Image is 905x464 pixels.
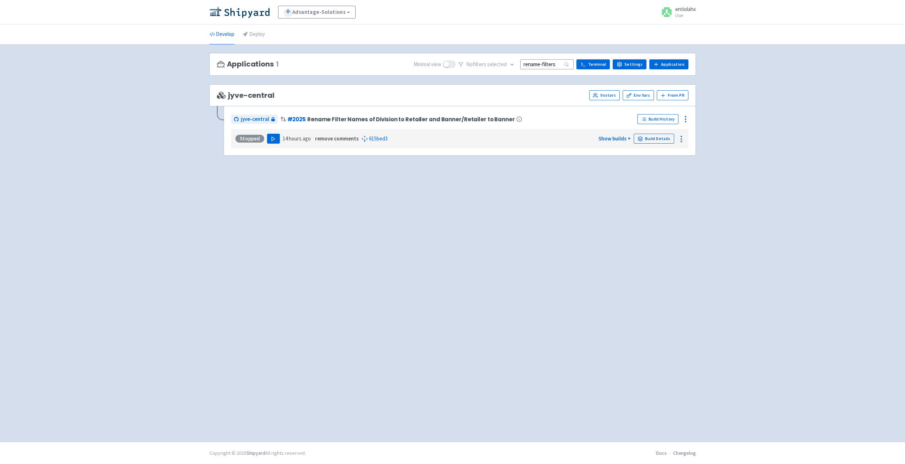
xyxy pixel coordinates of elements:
a: Docs [656,450,667,456]
a: Application [649,59,688,69]
a: jyve-central [231,114,278,124]
span: jyve-central [217,91,275,100]
strong: remove comments [315,135,359,142]
button: From PR [657,90,688,100]
div: Copyright © 2025 All rights reserved. [209,449,306,457]
a: Terminal [576,59,610,69]
input: Search... [520,59,574,69]
span: Rename Filter Names of Division to Retailer and Banner/Retailer to Banner [307,116,515,122]
span: No filter s [466,60,507,69]
a: Advantage-Solutions [278,6,356,18]
a: 615bed3 [369,135,388,142]
span: entiolahx [675,6,696,12]
a: Visitors [589,90,620,100]
span: 1 [276,60,279,68]
a: Env Vars [623,90,654,100]
span: jyve-central [241,115,269,123]
a: Settings [613,59,646,69]
span: selected [487,61,507,68]
a: Changelog [673,450,696,456]
a: Develop [209,25,234,44]
a: Shipyard [246,450,265,456]
img: Shipyard logo [209,6,270,18]
h3: Applications [217,60,279,68]
a: Build History [637,114,678,124]
small: User [675,13,696,18]
a: #2025 [287,116,306,123]
div: Stopped [235,135,264,143]
span: Minimal view [414,60,441,69]
a: Deploy [243,25,265,44]
a: Build Details [634,134,674,144]
a: Show builds + [598,135,631,142]
a: entiolahx User [657,6,696,18]
button: Play [267,134,280,144]
time: 14 hours ago [283,135,311,142]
